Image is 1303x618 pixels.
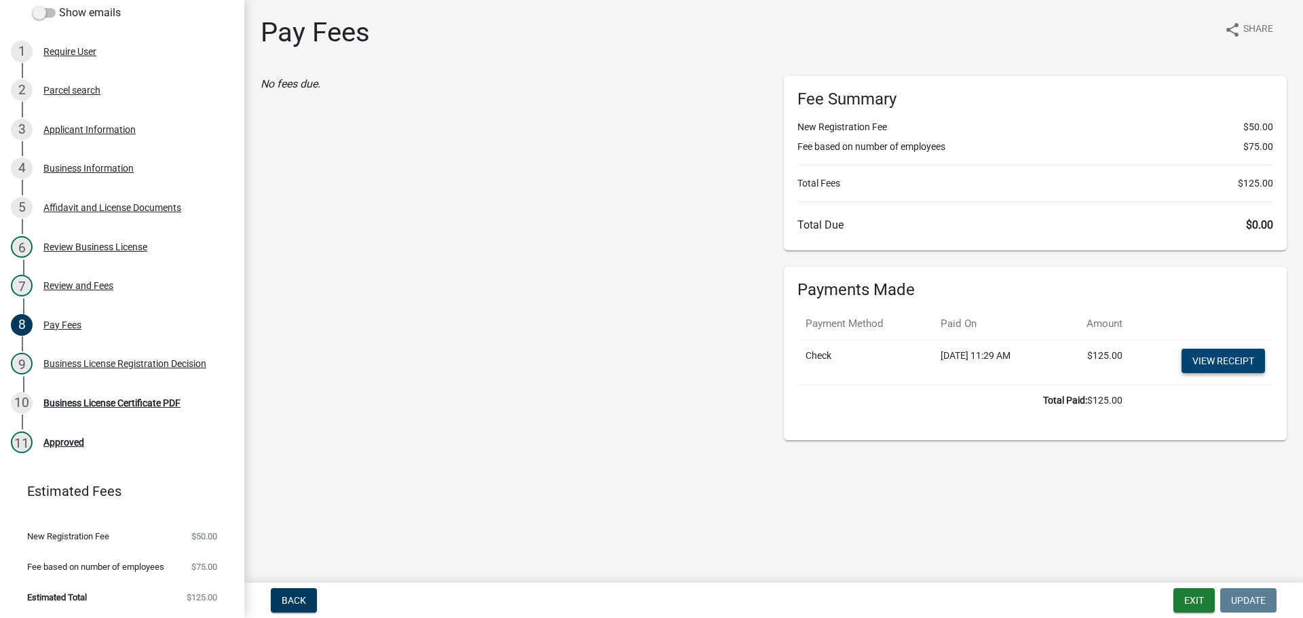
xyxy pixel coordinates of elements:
[33,5,121,21] label: Show emails
[187,593,217,602] span: $125.00
[1173,588,1215,613] button: Exit
[1056,308,1131,340] th: Amount
[1243,120,1273,134] span: $50.00
[27,532,109,541] span: New Registration Fee
[1243,22,1273,38] span: Share
[43,242,147,252] div: Review Business License
[797,90,1273,109] h6: Fee Summary
[797,280,1273,300] h6: Payments Made
[11,157,33,179] div: 4
[11,431,33,453] div: 11
[43,438,84,447] div: Approved
[43,85,100,95] div: Parcel search
[43,320,81,330] div: Pay Fees
[43,398,181,408] div: Business License Certificate PDF
[11,478,223,505] a: Estimated Fees
[1246,218,1273,231] span: $0.00
[1056,340,1131,385] td: $125.00
[282,595,306,606] span: Back
[191,532,217,541] span: $50.00
[27,562,164,571] span: Fee based on number of employees
[1243,140,1273,154] span: $75.00
[261,77,320,90] i: No fees due.
[1224,22,1241,38] i: share
[43,203,181,212] div: Affidavit and License Documents
[11,41,33,62] div: 1
[797,176,1273,191] li: Total Fees
[797,218,1273,231] h6: Total Due
[797,120,1273,134] li: New Registration Fee
[43,125,136,134] div: Applicant Information
[1238,176,1273,191] span: $125.00
[1213,16,1284,43] button: shareShare
[1231,595,1266,606] span: Update
[797,385,1131,416] td: $125.00
[797,140,1273,154] li: Fee based on number of employees
[11,236,33,258] div: 6
[11,392,33,414] div: 10
[43,47,96,56] div: Require User
[43,281,113,290] div: Review and Fees
[11,275,33,296] div: 7
[11,119,33,140] div: 3
[11,314,33,336] div: 8
[797,308,932,340] th: Payment Method
[1043,395,1087,406] b: Total Paid:
[11,197,33,218] div: 5
[261,16,370,49] h1: Pay Fees
[932,340,1056,385] td: [DATE] 11:29 AM
[932,308,1056,340] th: Paid On
[11,353,33,374] div: 9
[271,588,317,613] button: Back
[43,163,134,173] div: Business Information
[1182,349,1265,373] a: View receipt
[1220,588,1277,613] button: Update
[27,593,87,602] span: Estimated Total
[191,562,217,571] span: $75.00
[43,359,206,368] div: Business License Registration Decision
[11,79,33,101] div: 2
[797,340,932,385] td: Check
